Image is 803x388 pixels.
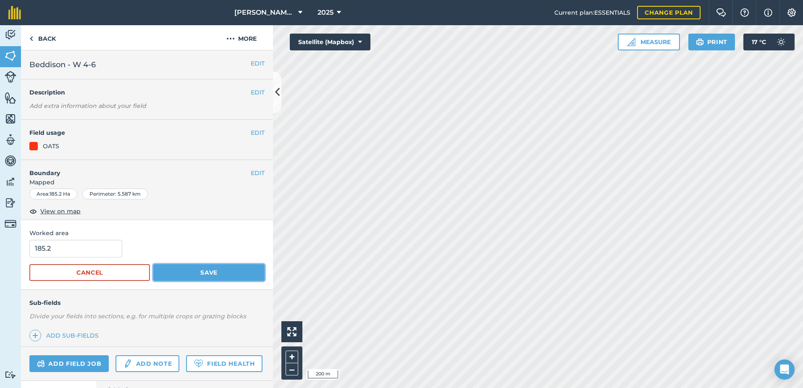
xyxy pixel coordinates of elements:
[226,34,235,44] img: svg+xml;base64,PHN2ZyB4bWxucz0iaHR0cDovL3d3dy53My5vcmcvMjAwMC9zdmciIHdpZHRoPSIyMCIgaGVpZ2h0PSIyNC...
[286,363,298,375] button: –
[40,207,81,216] span: View on map
[29,264,150,281] button: Cancel
[29,102,146,110] em: Add extra information about your field
[743,34,795,50] button: 17 °C
[153,264,265,281] button: Save
[251,128,265,137] button: EDIT
[43,142,59,151] div: OATS
[764,8,772,18] img: svg+xml;base64,PHN2ZyB4bWxucz0iaHR0cDovL3d3dy53My5vcmcvMjAwMC9zdmciIHdpZHRoPSIxNyIgaGVpZ2h0PSIxNy...
[29,206,37,216] img: svg+xml;base64,PHN2ZyB4bWxucz0iaHR0cDovL3d3dy53My5vcmcvMjAwMC9zdmciIHdpZHRoPSIxOCIgaGVpZ2h0PSIyNC...
[21,298,273,307] h4: Sub-fields
[554,8,630,17] span: Current plan : ESSENTIALS
[5,371,16,379] img: svg+xml;base64,PD94bWwgdmVyc2lvbj0iMS4wIiBlbmNvZGluZz0idXRmLTgiPz4KPCEtLSBHZW5lcmF0b3I6IEFkb2JlIE...
[21,25,64,50] a: Back
[115,355,179,372] a: Add note
[5,113,16,125] img: svg+xml;base64,PHN2ZyB4bWxucz0iaHR0cDovL3d3dy53My5vcmcvMjAwMC9zdmciIHdpZHRoPSI1NiIgaGVpZ2h0PSI2MC...
[123,359,132,369] img: svg+xml;base64,PD94bWwgdmVyc2lvbj0iMS4wIiBlbmNvZGluZz0idXRmLTgiPz4KPCEtLSBHZW5lcmF0b3I6IEFkb2JlIE...
[740,8,750,17] img: A question mark icon
[21,160,251,178] h4: Boundary
[286,351,298,363] button: +
[251,88,265,97] button: EDIT
[21,178,273,187] span: Mapped
[8,6,21,19] img: fieldmargin Logo
[5,176,16,188] img: svg+xml;base64,PD94bWwgdmVyc2lvbj0iMS4wIiBlbmNvZGluZz0idXRmLTgiPz4KPCEtLSBHZW5lcmF0b3I6IEFkb2JlIE...
[318,8,333,18] span: 2025
[234,8,295,18] span: [PERSON_NAME] ASAHI PADDOCKS
[82,189,148,199] div: Perimeter : 5.587 km
[29,312,246,320] em: Divide your fields into sections, e.g. for multiple crops or grazing blocks
[5,50,16,62] img: svg+xml;base64,PHN2ZyB4bWxucz0iaHR0cDovL3d3dy53My5vcmcvMjAwMC9zdmciIHdpZHRoPSI1NiIgaGVpZ2h0PSI2MC...
[290,34,370,50] button: Satellite (Mapbox)
[29,189,77,199] div: Area : 185.2 Ha
[752,34,766,50] span: 17 ° C
[5,197,16,209] img: svg+xml;base64,PD94bWwgdmVyc2lvbj0iMS4wIiBlbmNvZGluZz0idXRmLTgiPz4KPCEtLSBHZW5lcmF0b3I6IEFkb2JlIE...
[37,359,45,369] img: svg+xml;base64,PD94bWwgdmVyc2lvbj0iMS4wIiBlbmNvZGluZz0idXRmLTgiPz4KPCEtLSBHZW5lcmF0b3I6IEFkb2JlIE...
[696,37,704,47] img: svg+xml;base64,PHN2ZyB4bWxucz0iaHR0cDovL3d3dy53My5vcmcvMjAwMC9zdmciIHdpZHRoPSIxOSIgaGVpZ2h0PSIyNC...
[29,330,102,341] a: Add sub-fields
[787,8,797,17] img: A cog icon
[5,155,16,167] img: svg+xml;base64,PD94bWwgdmVyc2lvbj0iMS4wIiBlbmNvZGluZz0idXRmLTgiPz4KPCEtLSBHZW5lcmF0b3I6IEFkb2JlIE...
[716,8,726,17] img: Two speech bubbles overlapping with the left bubble in the forefront
[5,29,16,41] img: svg+xml;base64,PD94bWwgdmVyc2lvbj0iMS4wIiBlbmNvZGluZz0idXRmLTgiPz4KPCEtLSBHZW5lcmF0b3I6IEFkb2JlIE...
[5,218,16,230] img: svg+xml;base64,PD94bWwgdmVyc2lvbj0iMS4wIiBlbmNvZGluZz0idXRmLTgiPz4KPCEtLSBHZW5lcmF0b3I6IEFkb2JlIE...
[29,228,265,238] span: Worked area
[627,38,635,46] img: Ruler icon
[29,88,265,97] h4: Description
[29,206,81,216] button: View on map
[773,34,790,50] img: svg+xml;base64,PD94bWwgdmVyc2lvbj0iMS4wIiBlbmNvZGluZz0idXRmLTgiPz4KPCEtLSBHZW5lcmF0b3I6IEFkb2JlIE...
[251,59,265,68] button: EDIT
[186,355,262,372] a: Field Health
[5,92,16,104] img: svg+xml;base64,PHN2ZyB4bWxucz0iaHR0cDovL3d3dy53My5vcmcvMjAwMC9zdmciIHdpZHRoPSI1NiIgaGVpZ2h0PSI2MC...
[618,34,680,50] button: Measure
[32,330,38,341] img: svg+xml;base64,PHN2ZyB4bWxucz0iaHR0cDovL3d3dy53My5vcmcvMjAwMC9zdmciIHdpZHRoPSIxNCIgaGVpZ2h0PSIyNC...
[29,128,251,137] h4: Field usage
[5,134,16,146] img: svg+xml;base64,PD94bWwgdmVyc2lvbj0iMS4wIiBlbmNvZGluZz0idXRmLTgiPz4KPCEtLSBHZW5lcmF0b3I6IEFkb2JlIE...
[29,34,33,44] img: svg+xml;base64,PHN2ZyB4bWxucz0iaHR0cDovL3d3dy53My5vcmcvMjAwMC9zdmciIHdpZHRoPSI5IiBoZWlnaHQ9IjI0Ii...
[210,25,273,50] button: More
[287,327,297,336] img: Four arrows, one pointing top left, one top right, one bottom right and the last bottom left
[5,71,16,83] img: svg+xml;base64,PD94bWwgdmVyc2lvbj0iMS4wIiBlbmNvZGluZz0idXRmLTgiPz4KPCEtLSBHZW5lcmF0b3I6IEFkb2JlIE...
[29,355,109,372] a: Add field job
[688,34,735,50] button: Print
[29,59,96,71] span: Beddison - W 4-6
[637,6,701,19] a: Change plan
[251,168,265,178] button: EDIT
[774,359,795,380] div: Open Intercom Messenger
